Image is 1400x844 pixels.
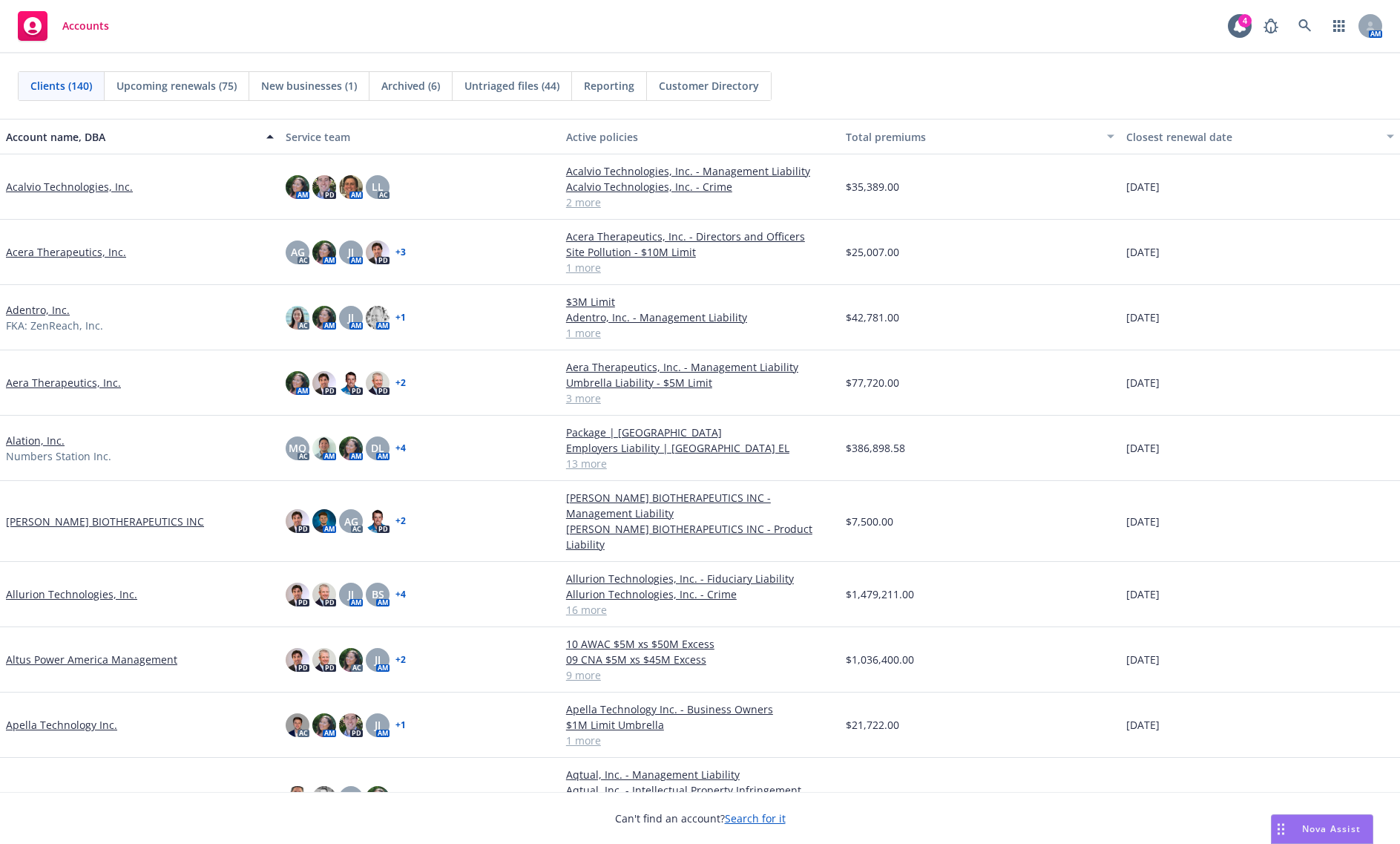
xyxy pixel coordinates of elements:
[395,379,406,387] a: + 2
[1126,791,1160,806] span: [DATE]
[395,517,406,526] a: + 2
[1126,129,1378,145] div: Closest renewal date
[339,648,363,672] img: photo
[1126,586,1160,602] span: [DATE]
[6,433,65,448] a: Alation, Inc.
[12,5,115,47] a: Accounts
[566,244,834,260] a: Site Pollution - $10M Limit
[286,509,309,533] img: photo
[339,713,363,737] img: photo
[1126,310,1160,325] span: [DATE]
[348,791,354,806] span: JJ
[1126,717,1160,733] span: [DATE]
[395,248,406,257] a: + 3
[366,241,390,264] img: photo
[1126,440,1160,456] span: [DATE]
[289,440,306,456] span: MQ
[30,78,92,94] span: Clients (140)
[381,78,440,94] span: Archived (6)
[566,129,834,145] div: Active policies
[1126,652,1160,667] span: [DATE]
[1256,11,1286,41] a: Report a Bug
[286,648,309,672] img: photo
[6,652,177,667] a: Altus Power America Management
[566,194,834,210] a: 2 more
[1126,179,1160,194] span: [DATE]
[846,375,899,390] span: $77,720.00
[566,425,834,440] a: Package | [GEOGRAPHIC_DATA]
[312,371,336,395] img: photo
[286,129,553,145] div: Service team
[312,175,336,199] img: photo
[615,811,786,826] span: Can't find an account?
[312,583,336,606] img: photo
[566,602,834,618] a: 16 more
[566,390,834,406] a: 3 more
[846,652,914,667] span: $1,036,400.00
[566,571,834,586] a: Allurion Technologies, Inc. - Fiduciary Liability
[312,648,336,672] img: photo
[6,244,126,260] a: Acera Therapeutics, Inc.
[846,440,905,456] span: $386,898.58
[286,583,309,606] img: photo
[312,713,336,737] img: photo
[366,371,390,395] img: photo
[1126,375,1160,390] span: [DATE]
[566,310,834,325] a: Adentro, Inc. - Management Liability
[6,318,103,333] span: FKA: ZenReach, Inc.
[566,260,834,275] a: 1 more
[312,241,336,264] img: photo
[566,521,834,552] a: [PERSON_NAME] BIOTHERAPEUTICS INC - Product Liability
[286,713,309,737] img: photo
[566,701,834,717] a: Apella Technology Inc. - Business Owners
[566,767,834,782] a: Aqtual, Inc. - Management Liability
[344,514,358,529] span: AG
[566,636,834,652] a: 10 AWAC $5M xs $50M Excess
[846,179,899,194] span: $35,389.00
[566,733,834,748] a: 1 more
[6,179,133,194] a: Acalvio Technologies, Inc.
[566,652,834,667] a: 09 CNA $5M xs $45M Excess
[1271,814,1373,844] button: Nova Assist
[560,119,840,154] button: Active policies
[566,782,834,814] a: Aqtual, Inc. - Intellectual Property Infringement Liability
[375,717,381,733] span: JJ
[846,129,1097,145] div: Total premiums
[566,440,834,456] a: Employers Liability | [GEOGRAPHIC_DATA] EL
[395,655,406,664] a: + 2
[6,717,117,733] a: Apella Technology Inc.
[725,811,786,825] a: Search for it
[846,717,899,733] span: $21,722.00
[566,294,834,310] a: $3M Limit
[348,244,354,260] span: JJ
[280,119,559,154] button: Service team
[566,490,834,521] a: [PERSON_NAME] BIOTHERAPEUTICS INC - Management Liability
[395,444,406,453] a: + 4
[566,456,834,471] a: 13 more
[62,20,109,32] span: Accounts
[566,325,834,341] a: 1 more
[286,175,309,199] img: photo
[312,509,336,533] img: photo
[366,509,390,533] img: photo
[375,652,381,667] span: JJ
[1272,815,1290,843] div: Drag to move
[371,440,384,456] span: DL
[312,436,336,460] img: photo
[846,514,893,529] span: $7,500.00
[286,786,309,810] img: photo
[1126,244,1160,260] span: [DATE]
[312,786,336,810] img: photo
[566,359,834,375] a: Aera Therapeutics, Inc. - Management Liability
[840,119,1120,154] button: Total premiums
[366,306,390,330] img: photo
[846,791,899,806] span: $33,019.00
[6,375,121,390] a: Aera Therapeutics, Inc.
